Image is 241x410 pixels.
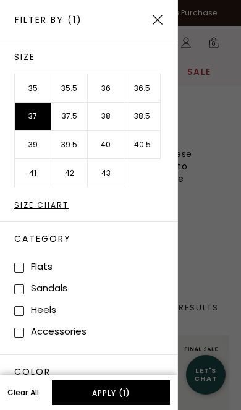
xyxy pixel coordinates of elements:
[14,234,177,243] h2: Category
[51,131,88,160] li: 39.5
[88,159,124,187] li: 43
[88,103,124,131] li: 38
[31,260,53,273] label: Flats
[52,380,170,405] button: Apply (1)
[51,74,88,103] li: 35.5
[124,74,161,103] li: 36.5
[124,131,161,160] li: 40.5
[51,103,88,131] li: 37.5
[51,159,88,187] li: 42
[14,367,177,376] h2: Color
[15,131,51,160] li: 39
[15,15,82,25] h2: Filter By (1)
[15,159,51,187] li: 41
[14,202,177,209] div: Size Chart
[153,15,163,25] img: Close
[124,103,161,131] li: 38.5
[15,103,51,131] li: 37
[31,303,56,316] label: Heels
[7,388,41,398] a: Clear All
[15,74,51,103] li: 35
[88,74,124,103] li: 36
[31,325,87,338] label: Accessories
[31,281,67,294] label: Sandals
[88,131,124,160] li: 40
[14,53,177,61] h2: Size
